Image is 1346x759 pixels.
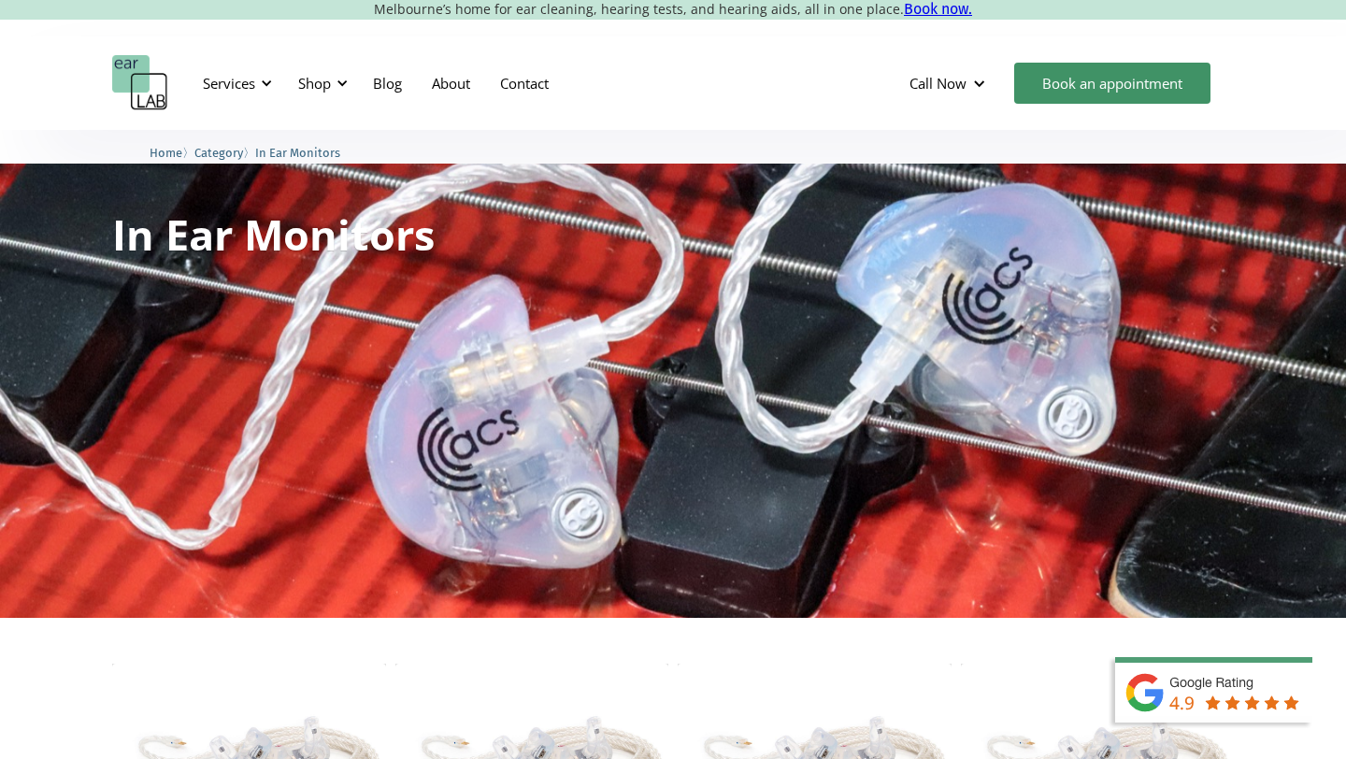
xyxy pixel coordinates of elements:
div: Shop [287,55,353,111]
a: About [417,56,485,110]
span: In Ear Monitors [255,146,340,160]
li: 〉 [150,143,194,163]
a: home [112,55,168,111]
div: Services [203,74,255,93]
span: Category [194,146,243,160]
div: Shop [298,74,331,93]
div: Call Now [909,74,967,93]
a: Book an appointment [1014,63,1210,104]
span: Home [150,146,182,160]
div: Services [192,55,278,111]
div: Call Now [895,55,1005,111]
a: Contact [485,56,564,110]
a: In Ear Monitors [255,143,340,161]
a: Blog [358,56,417,110]
li: 〉 [194,143,255,163]
a: Category [194,143,243,161]
a: Home [150,143,182,161]
h1: In Ear Monitors [112,213,435,255]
